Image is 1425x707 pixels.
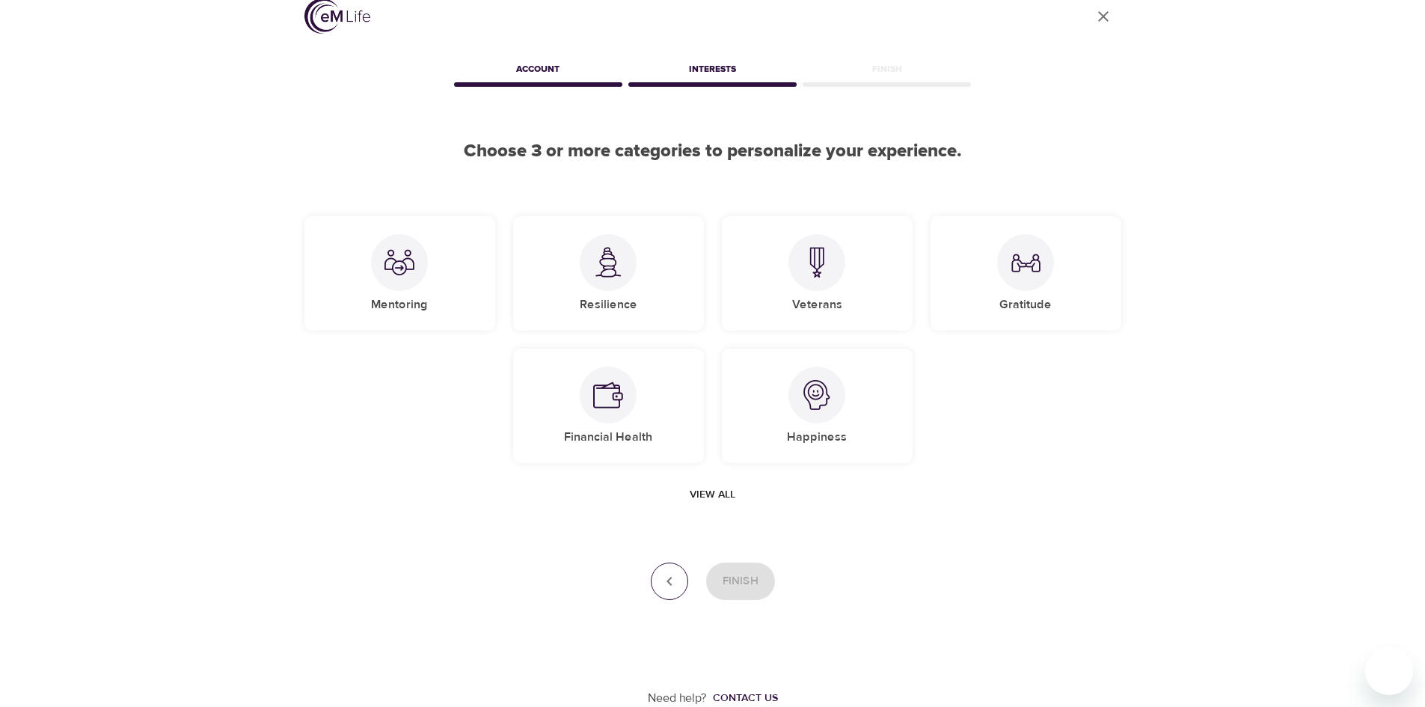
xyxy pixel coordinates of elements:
h5: Happiness [787,429,847,445]
a: Contact us [707,691,778,706]
div: HappinessHappiness [722,349,913,463]
img: Mentoring [384,248,414,278]
h5: Financial Health [564,429,652,445]
div: ResilienceResilience [513,216,704,331]
div: Contact us [713,691,778,706]
h5: Mentoring [371,297,428,313]
h5: Resilience [580,297,637,313]
img: Resilience [593,247,623,278]
iframe: Button to launch messaging window [1365,647,1413,695]
img: Veterans [802,247,832,278]
h2: Choose 3 or more categories to personalize your experience. [304,141,1121,162]
img: Happiness [802,380,832,410]
div: MentoringMentoring [304,216,495,331]
div: Financial HealthFinancial Health [513,349,704,463]
span: View all [690,486,735,504]
button: View all [684,481,741,509]
h5: Gratitude [999,297,1052,313]
div: VeteransVeterans [722,216,913,331]
h5: Veterans [792,297,842,313]
div: GratitudeGratitude [931,216,1121,331]
p: Need help? [648,690,707,707]
img: Gratitude [1011,248,1041,278]
img: Financial Health [593,380,623,410]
